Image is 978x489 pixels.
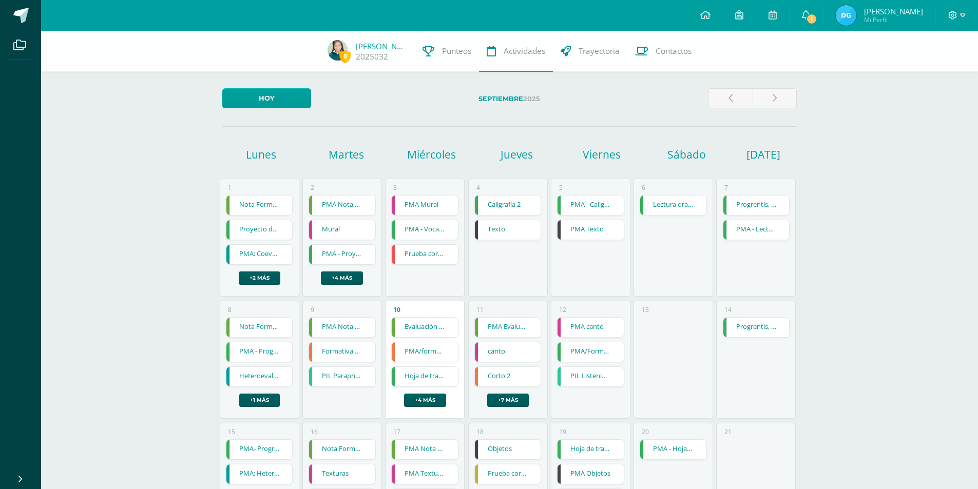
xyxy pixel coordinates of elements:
a: +4 más [321,271,363,285]
div: Evaluación Formativa | Tarea [391,317,458,338]
div: Lectura oral 1 | Tarea [640,195,707,216]
a: PMA - Lectura oral 1 [723,220,790,240]
a: Prueba corta No. 1 Sumas/ restas/ multiplicaciones [392,245,458,264]
div: PMA Nota Formativa 5 | Tarea [309,317,376,338]
h1: Sábado [646,147,728,162]
a: PMA - Hoja de trabajo 3 [640,440,706,459]
a: Proyecto de lectura 1 [226,220,293,240]
div: Heteroevaluación | Tarea [226,366,293,387]
a: PMA/Formativa 2 [558,342,624,362]
a: +4 más [404,394,446,407]
div: Progrentis, Unidad 19 | Tarea [723,195,790,216]
div: Formativa 2/ periodos preclásico, clásico y posclásico de la civilización maya | Tarea [309,342,376,362]
div: PMA Nota Formativa 6 | Tarea [391,439,458,460]
div: PMA Nota Formativa 4 | Tarea [309,195,376,216]
div: PMA Texturas | Tarea [391,464,458,484]
label: 2025 [319,88,700,109]
a: PMA canto [558,318,624,337]
div: 11 [476,305,484,314]
a: PIL Listening page 94 [558,367,624,386]
a: Corto 2 [475,367,541,386]
a: [PERSON_NAME] [356,41,407,51]
div: 10 [393,305,400,314]
span: Mi Perfil [864,15,923,24]
h1: Lunes [220,147,302,162]
div: Nota Formativa 5 Ejercitación de la recepción, con una correcta colocación del cuerpo, brazos y m... [226,317,293,338]
div: 13 [642,305,649,314]
div: 21 [724,427,732,436]
div: canto | Tarea [474,342,542,362]
div: PMA - Caligrafía 2 | Tarea [557,195,624,216]
a: PMA - Caligrafía 2 [558,195,624,215]
div: 8 [228,305,232,314]
a: PMA Nota Formativa 4 [309,195,375,215]
a: Caligrafía 2 [475,195,541,215]
div: PMA - Vocabulario 1 | Tarea [391,220,458,240]
a: Texto [475,220,541,240]
a: PMA Texturas [392,464,458,484]
a: Heteroevaluación [226,367,293,386]
a: PMA - Progrentis, Unidad 19 [226,342,293,362]
div: PMA/formativa 2 | Tarea [391,342,458,362]
div: PMA Mural | Tarea [391,195,458,216]
a: PMA Evaluación Formativa [475,318,541,337]
a: PMA Nota Formativa 5 [309,318,375,337]
span: 0 [339,50,351,63]
a: Evaluación Formativa [392,318,458,337]
a: Objetos [475,440,541,459]
div: PMA - Progrentis, Unidad 19 | Tarea [226,342,293,362]
a: Texturas [309,464,375,484]
div: Mural | Tarea [309,220,376,240]
a: PMA: Coevaluación [226,245,293,264]
div: Nota Formativa 6 Realización de ejercicios para aprender servicio por abajo | Tarea [309,439,376,460]
a: Actividades [479,31,553,72]
img: 13172efc1a6e7b10f9030bb458c0a11b.png [836,5,856,26]
a: Nota Formativa 4 Ejercitación de la recepción, con una correcta colocación del cuerpo, brazos y m... [226,195,293,215]
a: +7 más [487,394,529,407]
div: Nota Formativa 4 Ejercitación de la recepción, con una correcta colocación del cuerpo, brazos y m... [226,195,293,216]
a: Hoja de trabajo 2 [392,367,458,386]
a: Trayectoria [553,31,627,72]
a: Progrentis, Unidad 19 [723,195,790,215]
h1: Jueves [475,147,558,162]
div: 14 [724,305,732,314]
span: Punteos [442,46,471,56]
div: PMA - Lectura oral 1 | Tarea [723,220,790,240]
div: 12 [559,305,566,314]
div: PMA- Progrentis, Unidad 20 | Tarea [226,439,293,460]
span: Actividades [504,46,545,56]
div: PMA: Heteroevaluación | Tarea [226,464,293,484]
a: PMA/formativa 2 [392,342,458,362]
div: 20 [642,427,649,436]
span: 1 [806,13,817,25]
div: 16 [311,427,318,436]
div: PMA Texto | Tarea [557,220,624,240]
div: Texturas | Tarea [309,464,376,484]
a: Lectura oral 1 [640,195,706,215]
div: PMA Objetos | Tarea [557,464,624,484]
div: PIL Paraphrasing | Tarea [309,366,376,387]
a: Mural [309,220,375,240]
a: +1 más [239,394,280,407]
a: PMA Objetos [558,464,624,484]
a: Contactos [627,31,699,72]
a: Hoy [222,88,311,108]
h1: [DATE] [746,147,759,162]
div: PMA: Coevaluación | Tarea [226,244,293,265]
div: PMA canto | Tarea [557,317,624,338]
a: PIL Paraphrasing [309,367,375,386]
a: Nota Formativa 5 Ejercitación de la recepción, con una correcta colocación del cuerpo, brazos y m... [226,318,293,337]
div: PMA Evaluación Formativa | Tarea [474,317,542,338]
div: 5 [559,183,563,192]
div: 19 [559,427,566,436]
div: 4 [476,183,480,192]
div: Prueba corta No. 1 Sumas/ restas/ multiplicaciones | Tarea [391,244,458,265]
div: Caligrafía 2 | Tarea [474,195,542,216]
h1: Martes [305,147,388,162]
div: 7 [724,183,728,192]
div: Hoja de trabajo 3 | Tarea [557,439,624,460]
a: PMA - Vocabulario 1 [392,220,458,240]
div: 18 [476,427,484,436]
div: 9 [311,305,314,314]
a: Progrentis, Unidad 20 [723,318,790,337]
